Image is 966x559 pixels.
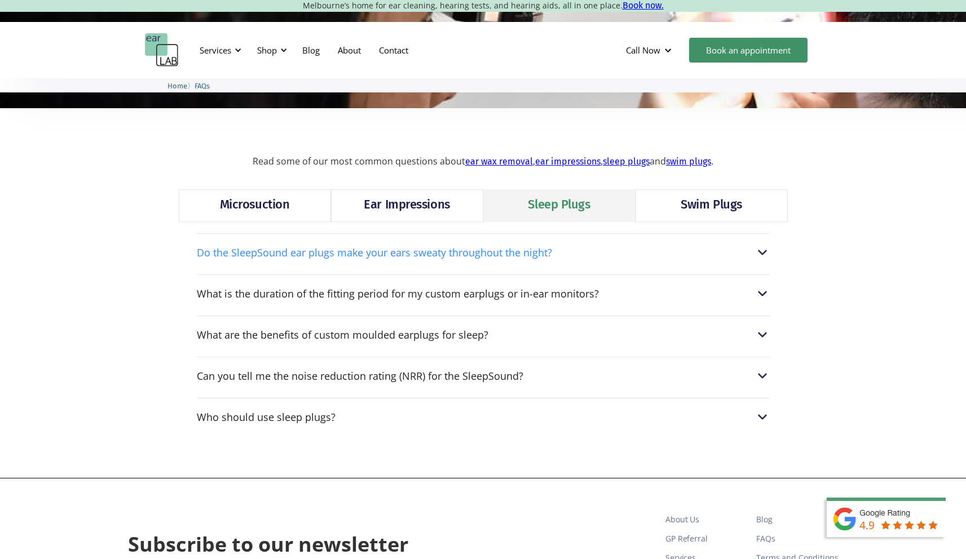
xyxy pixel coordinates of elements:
div: Shop [250,33,290,67]
div: What is the duration of the fitting period for my custom earplugs or in-ear monitors? [197,288,599,299]
span: Home [167,82,187,90]
div: Can you tell me the noise reduction rating (NRR) for the SleepSound? [197,369,770,383]
a: FAQs [195,80,210,91]
div: Do the SleepSound ear plugs make your ears sweaty throughout the night? [197,245,770,260]
div: Call Now [626,45,660,56]
div: Sleep Plugs [528,196,590,214]
a: About Us [665,510,747,529]
a: ear wax removal [465,156,533,167]
a: sleep plugs [603,156,650,167]
div: Do the SleepSound ear plugs make your ears sweaty throughout the night? [197,247,552,258]
a: Blog [293,34,329,66]
div: Who should use sleep plugs? [197,410,770,424]
div: What are the benefits of custom moulded earplugs for sleep? [197,327,770,342]
div: Call Now [617,33,683,67]
a: FAQs [756,529,838,548]
div: Services [200,45,231,56]
div: Can you tell me the noise reduction rating (NRR) for the SleepSound? [197,370,523,381]
h2: Subscribe to our newsletter [128,531,408,558]
div: Swim Plugs [681,196,742,214]
a: ear impressions [535,156,601,167]
a: Book an appointment [689,38,808,63]
a: Blog [756,510,838,529]
a: swim plugs [666,156,711,167]
li: 〉 [167,80,195,92]
span: FAQs [195,82,210,90]
div: Ear Impressions [364,196,449,214]
a: About [329,34,370,66]
a: Home [167,80,187,91]
div: Services [193,33,245,67]
div: What is the duration of the fitting period for my custom earplugs or in-ear monitors? [197,286,770,301]
div: Shop [257,45,277,56]
p: Read some of our most common questions about , , and . [23,156,943,167]
div: Microsuction [220,196,290,214]
a: home [145,33,179,67]
a: GP Referral [665,529,747,548]
div: What are the benefits of custom moulded earplugs for sleep? [197,329,488,340]
a: Contact [370,34,417,66]
div: Who should use sleep plugs? [197,411,336,423]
